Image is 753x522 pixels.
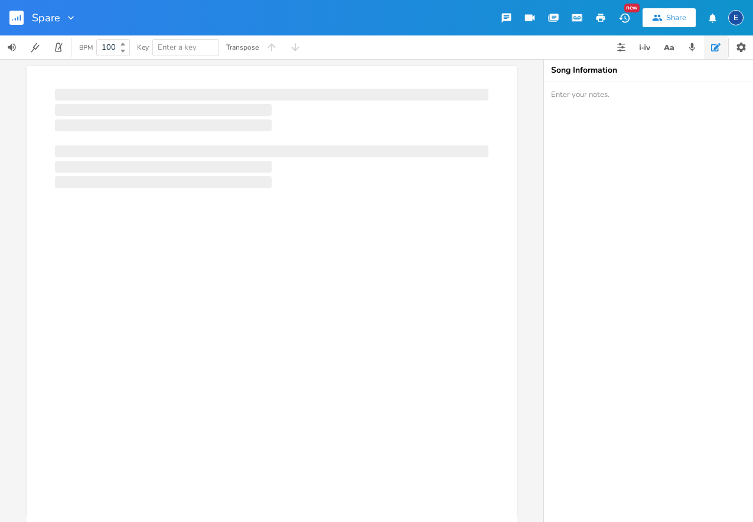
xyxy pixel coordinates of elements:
[624,4,640,12] div: New
[226,44,259,51] div: Transpose
[728,4,744,31] button: E
[32,12,60,23] span: Spare
[612,7,636,28] button: New
[158,42,197,53] span: Enter a key
[137,44,149,51] div: Key
[728,10,744,25] div: Erin Nicole
[666,12,686,23] div: Share
[643,8,696,27] button: Share
[79,44,93,51] div: BPM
